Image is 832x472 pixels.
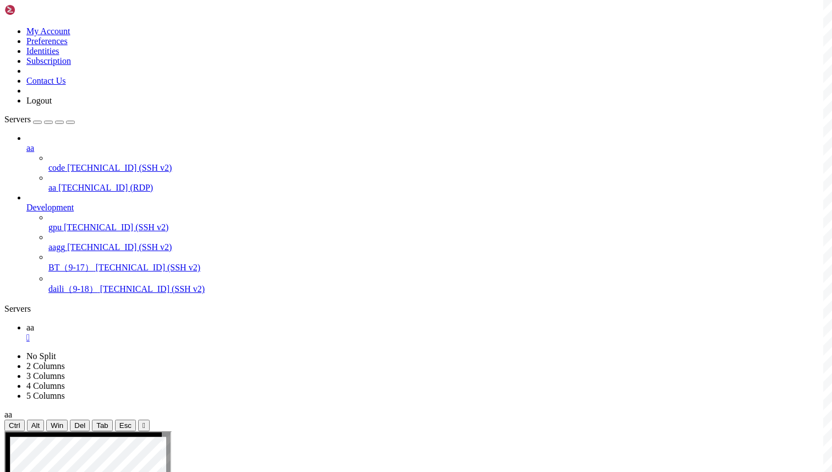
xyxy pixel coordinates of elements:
a: No Split [26,351,56,361]
span: aa [48,183,56,192]
img: Shellngn [4,4,68,15]
span: Esc [119,421,132,430]
li: daili（9-18） [TECHNICAL_ID] (SSH v2) [48,274,828,295]
li: aa [TECHNICAL_ID] (RDP) [48,173,828,193]
span: Development [26,203,74,212]
span: aagg [48,242,65,252]
a: 5 Columns [26,391,65,400]
span: aa [26,323,34,332]
span: gpu [48,223,62,232]
span: BT（9-17） [48,263,94,272]
span: [TECHNICAL_ID] (SSH v2) [64,223,168,232]
button: Ctrl [4,420,25,431]
span: Del [74,421,85,430]
a: Development [26,203,828,213]
span: [TECHNICAL_ID] (SSH v2) [67,163,172,172]
a: gpu [TECHNICAL_ID] (SSH v2) [48,223,828,232]
button: Alt [27,420,45,431]
li: aa [26,133,828,193]
span: [TECHNICAL_ID] (RDP) [58,183,153,192]
li: BT（9-17） [TECHNICAL_ID] (SSH v2) [48,252,828,274]
span: Tab [96,421,108,430]
a: code [TECHNICAL_ID] (SSH v2) [48,163,828,173]
a: Contact Us [26,76,66,85]
li: gpu [TECHNICAL_ID] (SSH v2) [48,213,828,232]
li: code [TECHNICAL_ID] (SSH v2) [48,153,828,173]
a: BT（9-17） [TECHNICAL_ID] (SSH v2) [48,262,828,274]
a: daili（9-18） [TECHNICAL_ID] (SSH v2) [48,284,828,295]
a: My Account [26,26,70,36]
span: Alt [31,421,40,430]
button: Win [46,420,68,431]
a: aa [TECHNICAL_ID] (RDP) [48,183,828,193]
div: Servers [4,304,828,314]
span: aa [4,410,12,419]
li: Development [26,193,828,295]
a: Servers [4,115,75,124]
a: aagg [TECHNICAL_ID] (SSH v2) [48,242,828,252]
button:  [138,420,150,431]
span: daili（9-18） [48,284,98,294]
button: Esc [115,420,136,431]
a: Preferences [26,36,68,46]
li: aagg [TECHNICAL_ID] (SSH v2) [48,232,828,252]
span: Win [51,421,63,430]
a: 3 Columns [26,371,65,381]
a: Identities [26,46,59,56]
a: Subscription [26,56,71,66]
span: [TECHNICAL_ID] (SSH v2) [96,263,200,272]
a: 2 Columns [26,361,65,371]
a: 4 Columns [26,381,65,390]
div:  [143,421,145,430]
button: Del [70,420,90,431]
span: [TECHNICAL_ID] (SSH v2) [100,284,205,294]
a: Logout [26,96,52,105]
span: code [48,163,65,172]
span: [TECHNICAL_ID] (SSH v2) [67,242,172,252]
button: Tab [92,420,113,431]
span: Servers [4,115,31,124]
a:  [26,333,828,343]
a: aa [26,323,828,343]
span: Ctrl [9,421,20,430]
span: aa [26,143,34,153]
a: aa [26,143,828,153]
